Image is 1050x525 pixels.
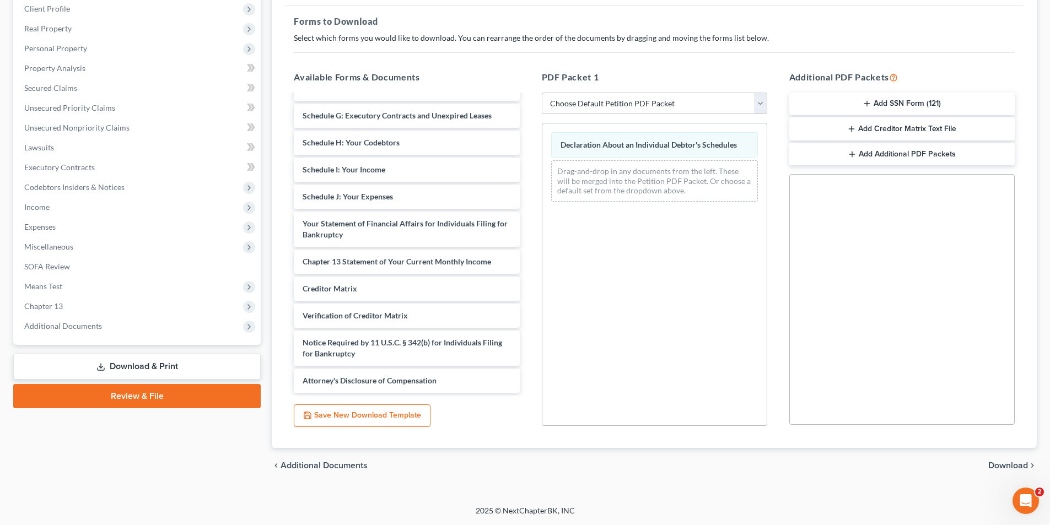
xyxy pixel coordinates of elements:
[13,354,261,380] a: Download & Print
[789,93,1015,116] button: Add SSN Form (121)
[24,262,70,271] span: SOFA Review
[272,461,281,470] i: chevron_left
[15,138,261,158] a: Lawsuits
[303,257,491,266] span: Chapter 13 Statement of Your Current Monthly Income
[15,78,261,98] a: Secured Claims
[561,140,737,149] span: Declaration About an Individual Debtor's Schedules
[1035,488,1044,496] span: 2
[24,202,50,212] span: Income
[15,257,261,277] a: SOFA Review
[24,321,102,331] span: Additional Documents
[303,84,485,93] span: Schedule E/F: Creditors Who Have Unsecured Claims
[24,143,54,152] span: Lawsuits
[272,461,368,470] a: chevron_left Additional Documents
[24,24,72,33] span: Real Property
[542,71,767,84] h5: PDF Packet 1
[303,284,357,293] span: Creditor Matrix
[789,71,1015,84] h5: Additional PDF Packets
[15,118,261,138] a: Unsecured Nonpriority Claims
[988,461,1037,470] button: Download chevron_right
[24,282,62,291] span: Means Test
[303,219,508,239] span: Your Statement of Financial Affairs for Individuals Filing for Bankruptcy
[24,242,73,251] span: Miscellaneous
[294,33,1015,44] p: Select which forms you would like to download. You can rearrange the order of the documents by dr...
[24,301,63,311] span: Chapter 13
[789,117,1015,140] button: Add Creditor Matrix Text File
[303,111,492,120] span: Schedule G: Executory Contracts and Unexpired Leases
[789,143,1015,166] button: Add Additional PDF Packets
[15,98,261,118] a: Unsecured Priority Claims
[303,338,502,358] span: Notice Required by 11 U.S.C. § 342(b) for Individuals Filing for Bankruptcy
[294,15,1015,28] h5: Forms to Download
[24,83,77,93] span: Secured Claims
[24,123,130,132] span: Unsecured Nonpriority Claims
[13,384,261,408] a: Review & File
[24,163,95,172] span: Executory Contracts
[551,160,758,202] div: Drag-and-drop in any documents from the left. These will be merged into the Petition PDF Packet. ...
[1028,461,1037,470] i: chevron_right
[1013,488,1039,514] iframe: Intercom live chat
[294,71,519,84] h5: Available Forms & Documents
[211,505,839,525] div: 2025 © NextChapterBK, INC
[24,63,85,73] span: Property Analysis
[24,44,87,53] span: Personal Property
[24,103,115,112] span: Unsecured Priority Claims
[303,311,408,320] span: Verification of Creditor Matrix
[281,461,368,470] span: Additional Documents
[294,404,430,427] button: Save New Download Template
[15,58,261,78] a: Property Analysis
[303,165,385,174] span: Schedule I: Your Income
[988,461,1028,470] span: Download
[303,138,400,147] span: Schedule H: Your Codebtors
[24,222,56,231] span: Expenses
[15,158,261,177] a: Executory Contracts
[303,192,393,201] span: Schedule J: Your Expenses
[24,182,125,192] span: Codebtors Insiders & Notices
[303,376,437,385] span: Attorney's Disclosure of Compensation
[24,4,70,13] span: Client Profile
